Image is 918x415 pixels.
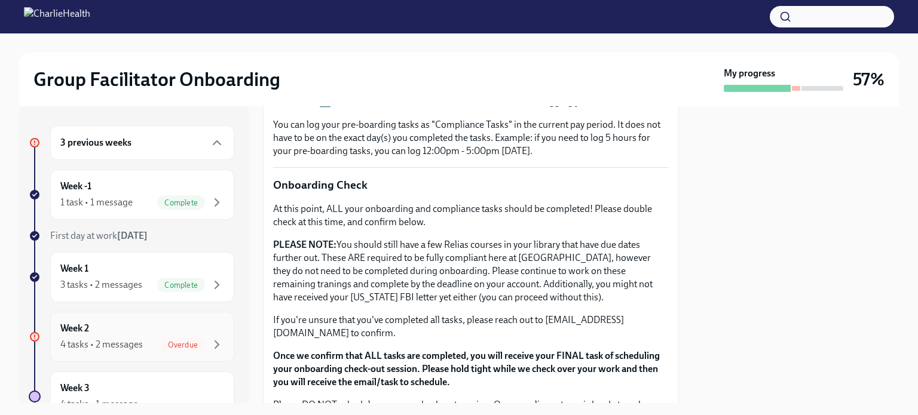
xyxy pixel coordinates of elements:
[724,67,775,80] strong: My progress
[29,312,234,362] a: Week 24 tasks • 2 messagesOverdue
[50,230,148,241] span: First day at work
[33,67,280,91] h2: Group Facilitator Onboarding
[117,230,148,241] strong: [DATE]
[273,313,669,340] p: If you're unsure that you've completed all tasks, please reach out to [EMAIL_ADDRESS][DOMAIN_NAME...
[273,177,669,193] p: Onboarding Check
[60,398,138,411] div: 4 tasks • 1 message
[50,125,234,160] div: 3 previous weeks
[853,69,885,90] h3: 57%
[60,382,90,395] h6: Week 3
[60,180,91,193] h6: Week -1
[29,170,234,220] a: Week -11 task • 1 messageComplete
[29,229,234,242] a: First day at work[DATE]
[273,202,669,229] p: At this point, ALL your onboarding and compliance tasks should be completed! Please double check ...
[157,198,205,207] span: Complete
[29,252,234,302] a: Week 13 tasks • 2 messagesComplete
[60,262,88,275] h6: Week 1
[273,350,660,388] strong: Once we confirm that ALL tasks are completed, you will receive your FINAL task of scheduling your...
[24,7,90,26] img: CharlieHealth
[60,338,143,351] div: 4 tasks • 2 messages
[60,136,131,149] h6: 3 previous weeks
[157,281,205,290] span: Complete
[60,196,133,209] div: 1 task • 1 message
[60,278,142,291] div: 3 tasks • 2 messages
[273,239,336,250] strong: PLEASE NOTE:
[60,322,89,335] h6: Week 2
[273,238,669,304] p: You should still have a few Relias courses in your library that have due dates further out. These...
[161,340,205,349] span: Overdue
[273,118,669,158] p: You can log your pre-boarding tasks as "Compliance Tasks" in the current pay period. It does not ...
